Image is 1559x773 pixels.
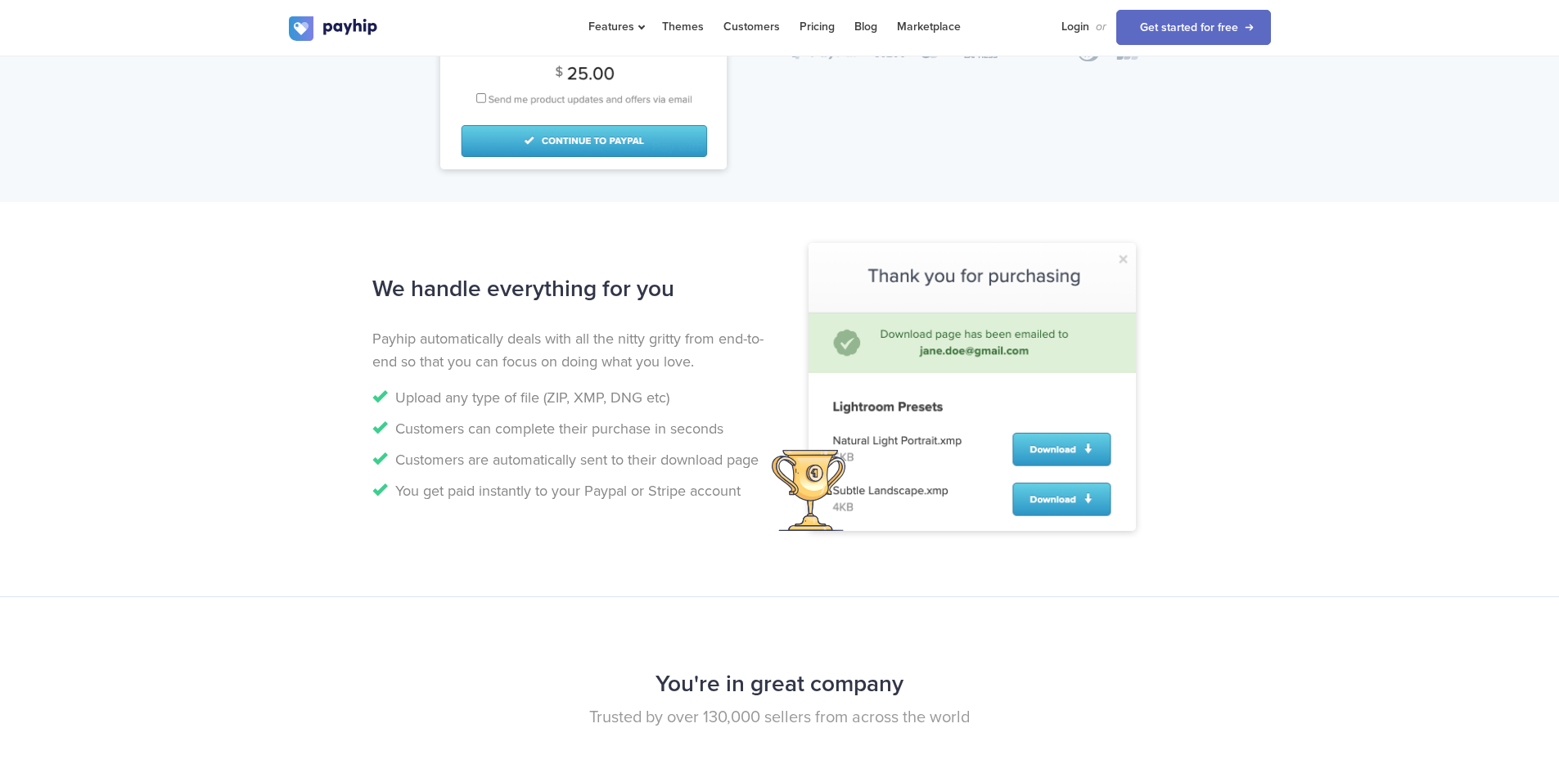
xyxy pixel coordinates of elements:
[372,417,768,440] li: Customers can complete their purchase in seconds
[372,267,768,311] h2: We handle everything for you
[1116,10,1271,45] a: Get started for free
[588,20,642,34] span: Features
[372,386,768,409] li: Upload any type of file (ZIP, XMP, DNG etc)
[289,663,1271,706] h2: You're in great company
[289,706,1271,730] p: Trusted by over 130,000 sellers from across the world
[772,450,846,530] img: trophy.svg
[809,243,1136,531] img: lightroom-presets-download.png
[372,327,768,373] p: Payhip automatically deals with all the nitty gritty from end-to-end so that you can focus on doi...
[372,479,768,502] li: You get paid instantly to your Paypal or Stripe account
[289,16,379,41] img: logo.svg
[372,448,768,471] li: Customers are automatically sent to their download page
